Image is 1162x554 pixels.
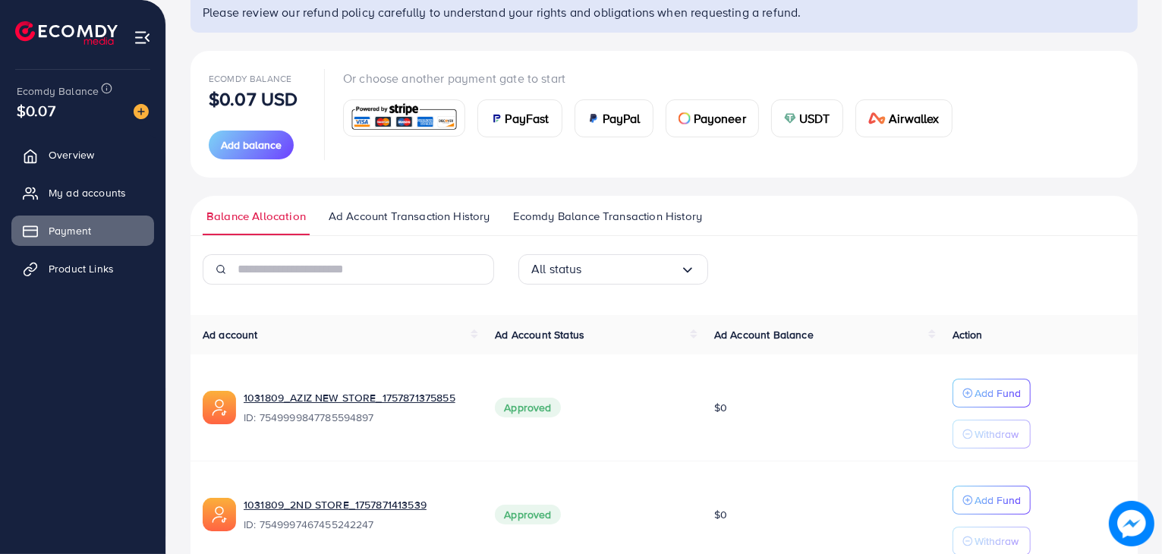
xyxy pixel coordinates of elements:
[513,208,702,225] span: Ecomdy Balance Transaction History
[134,29,151,46] img: menu
[244,497,427,512] a: 1031809_2ND STORE_1757871413539
[221,137,282,153] span: Add balance
[477,99,562,137] a: cardPayFast
[531,257,582,281] span: All status
[694,109,746,127] span: Payoneer
[203,391,236,424] img: ic-ads-acc.e4c84228.svg
[15,21,118,45] img: logo
[49,147,94,162] span: Overview
[11,253,154,284] a: Product Links
[784,112,796,124] img: card
[11,178,154,208] a: My ad accounts
[855,99,953,137] a: cardAirwallex
[1109,501,1154,546] img: image
[975,425,1019,443] p: Withdraw
[714,507,727,522] span: $0
[771,99,843,137] a: cardUSDT
[975,384,1021,402] p: Add Fund
[953,327,983,342] span: Action
[244,390,471,425] div: <span class='underline'>1031809_AZIZ NEW STORE_1757871375855</span></br>7549999847785594897
[343,69,965,87] p: Or choose another payment gate to start
[203,3,1129,21] p: Please review our refund policy carefully to understand your rights and obligations when requesti...
[49,185,126,200] span: My ad accounts
[244,390,455,405] a: 1031809_AZIZ NEW STORE_1757871375855
[505,109,550,127] span: PayFast
[603,109,641,127] span: PayPal
[975,532,1019,550] p: Withdraw
[49,223,91,238] span: Payment
[244,517,471,532] span: ID: 7549997467455242247
[11,140,154,170] a: Overview
[495,327,584,342] span: Ad Account Status
[714,327,814,342] span: Ad Account Balance
[587,112,600,124] img: card
[889,109,939,127] span: Airwallex
[209,72,291,85] span: Ecomdy Balance
[49,261,114,276] span: Product Links
[799,109,830,127] span: USDT
[203,498,236,531] img: ic-ads-acc.e4c84228.svg
[495,398,560,417] span: Approved
[679,112,691,124] img: card
[244,410,471,425] span: ID: 7549999847785594897
[490,112,502,124] img: card
[329,208,490,225] span: Ad Account Transaction History
[17,99,55,121] span: $0.07
[518,254,708,285] div: Search for option
[348,102,460,134] img: card
[209,90,298,108] p: $0.07 USD
[953,420,1031,449] button: Withdraw
[209,131,294,159] button: Add balance
[575,99,653,137] a: cardPayPal
[244,497,471,532] div: <span class='underline'>1031809_2ND STORE_1757871413539</span></br>7549997467455242247
[582,257,680,281] input: Search for option
[134,104,149,119] img: image
[868,112,886,124] img: card
[666,99,759,137] a: cardPayoneer
[343,99,465,137] a: card
[953,486,1031,515] button: Add Fund
[11,216,154,246] a: Payment
[203,327,258,342] span: Ad account
[206,208,306,225] span: Balance Allocation
[17,83,99,99] span: Ecomdy Balance
[495,505,560,524] span: Approved
[714,400,727,415] span: $0
[953,379,1031,408] button: Add Fund
[975,491,1021,509] p: Add Fund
